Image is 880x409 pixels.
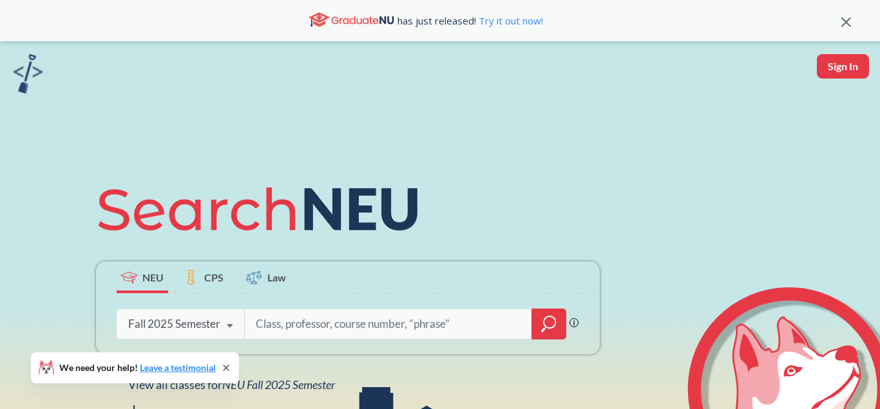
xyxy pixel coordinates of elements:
[13,54,43,97] a: sandbox logo
[817,54,869,79] button: Sign In
[204,270,224,285] span: CPS
[140,362,216,373] a: Leave a testimonial
[13,54,43,93] img: sandbox logo
[222,377,335,392] span: NEU Fall 2025 Semester
[59,363,216,372] span: We need your help!
[397,14,543,28] span: has just released!
[267,270,286,285] span: Law
[541,315,557,333] svg: magnifying glass
[476,14,543,27] a: Try it out now!
[254,310,522,338] input: Class, professor, course number, "phrase"
[142,270,164,285] span: NEU
[531,309,566,339] div: magnifying glass
[128,317,220,331] div: Fall 2025 Semester
[128,377,335,392] span: View all classes for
